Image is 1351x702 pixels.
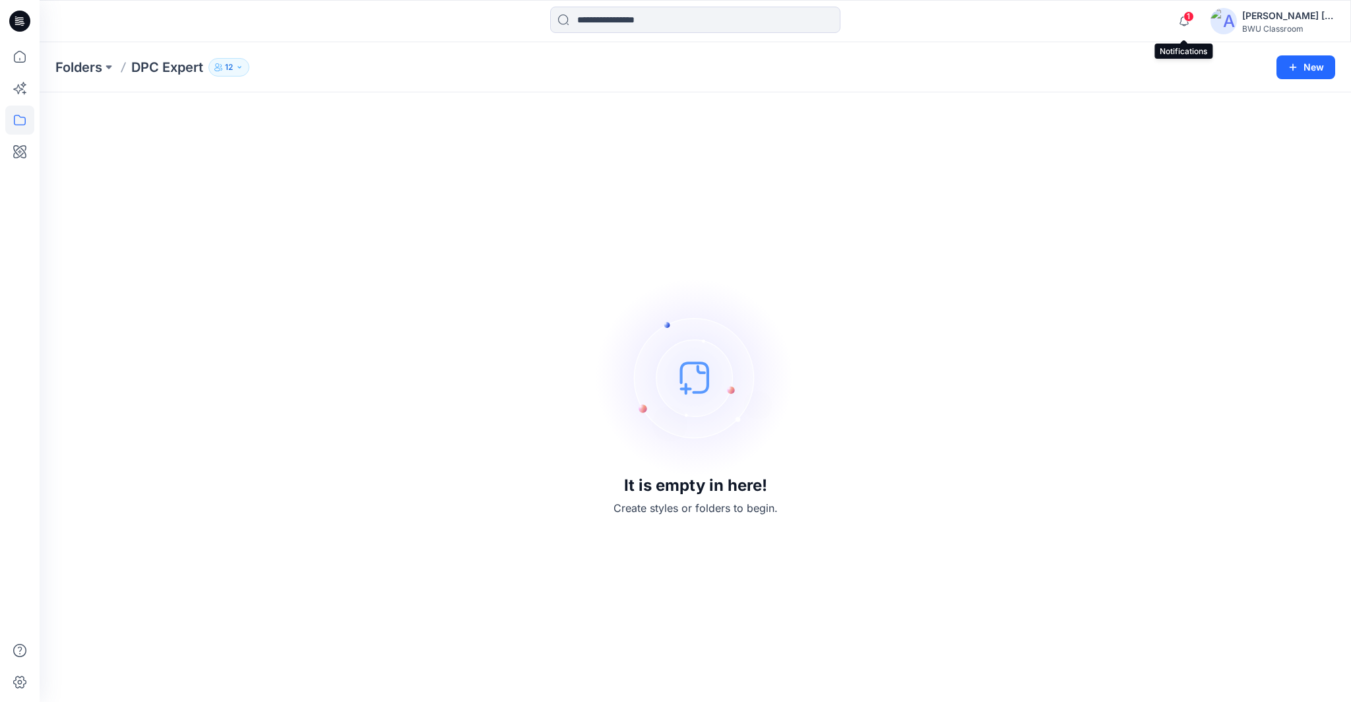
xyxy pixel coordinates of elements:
[1276,55,1335,79] button: New
[1242,8,1335,24] div: [PERSON_NAME] [PERSON_NAME] [PERSON_NAME]
[596,278,794,476] img: empty-state-image.svg
[613,500,778,516] p: Create styles or folders to begin.
[225,60,233,75] p: 12
[55,58,102,77] a: Folders
[131,58,203,77] p: DPC Expert
[1210,8,1237,34] img: avatar
[1183,11,1194,22] span: 1
[208,58,249,77] button: 12
[1242,24,1335,34] div: BWU Classroom
[624,476,767,495] h3: It is empty in here!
